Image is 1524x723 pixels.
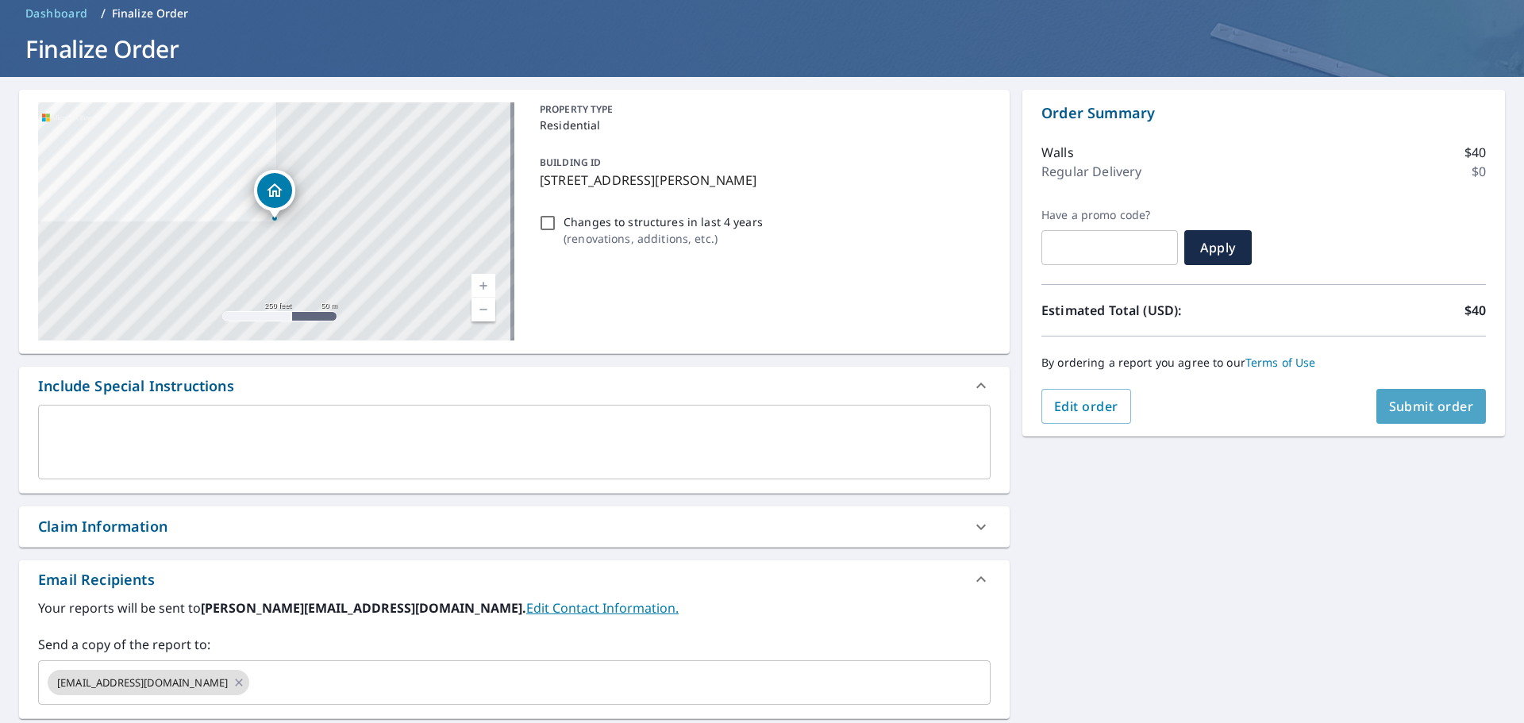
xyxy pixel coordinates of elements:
[1041,389,1131,424] button: Edit order
[19,1,94,26] a: Dashboard
[471,274,495,298] a: Current Level 17, Zoom In
[1464,301,1486,320] p: $40
[112,6,189,21] p: Finalize Order
[540,171,984,190] p: [STREET_ADDRESS][PERSON_NAME]
[38,375,234,397] div: Include Special Instructions
[540,156,601,169] p: BUILDING ID
[471,298,495,321] a: Current Level 17, Zoom Out
[1041,356,1486,370] p: By ordering a report you agree to our
[38,635,991,654] label: Send a copy of the report to:
[201,599,526,617] b: [PERSON_NAME][EMAIL_ADDRESS][DOMAIN_NAME].
[1197,239,1239,256] span: Apply
[25,6,88,21] span: Dashboard
[19,33,1505,65] h1: Finalize Order
[48,670,249,695] div: [EMAIL_ADDRESS][DOMAIN_NAME]
[19,560,1010,598] div: Email Recipients
[1041,208,1178,222] label: Have a promo code?
[38,516,167,537] div: Claim Information
[1054,398,1118,415] span: Edit order
[540,117,984,133] p: Residential
[1389,398,1474,415] span: Submit order
[19,367,1010,405] div: Include Special Instructions
[1472,162,1486,181] p: $0
[1041,102,1486,124] p: Order Summary
[1245,355,1316,370] a: Terms of Use
[1464,143,1486,162] p: $40
[1184,230,1252,265] button: Apply
[1041,162,1141,181] p: Regular Delivery
[1376,389,1487,424] button: Submit order
[19,1,1505,26] nav: breadcrumb
[38,569,155,590] div: Email Recipients
[48,675,237,690] span: [EMAIL_ADDRESS][DOMAIN_NAME]
[564,213,763,230] p: Changes to structures in last 4 years
[1041,301,1264,320] p: Estimated Total (USD):
[1041,143,1074,162] p: Walls
[38,598,991,617] label: Your reports will be sent to
[101,4,106,23] li: /
[564,230,763,247] p: ( renovations, additions, etc. )
[19,506,1010,547] div: Claim Information
[254,170,295,219] div: Dropped pin, building 1, Residential property, 13 Lasher Rd Woodstock, NY 12498
[526,599,679,617] a: EditContactInfo
[540,102,984,117] p: PROPERTY TYPE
